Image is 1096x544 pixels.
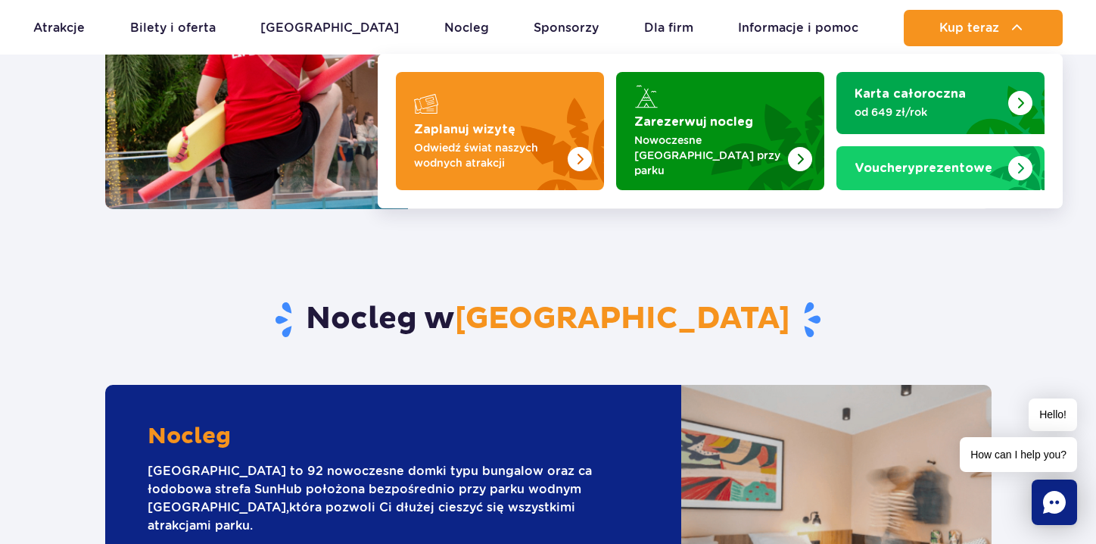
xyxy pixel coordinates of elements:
[855,162,915,174] span: Vouchery
[738,10,858,46] a: Informacje i pomoc
[634,133,782,178] p: Nowoczesne [GEOGRAPHIC_DATA] przy parku
[33,10,85,46] a: Atrakcje
[1032,480,1077,525] div: Chat
[634,116,753,128] strong: Zarezerwuj nocleg
[939,21,999,35] span: Kup teraz
[414,140,562,170] p: Odwiedź świat naszych wodnych atrakcji
[105,300,992,339] h2: Nocleg w
[1029,399,1077,431] span: Hello!
[444,10,489,46] a: Nocleg
[904,10,1063,46] button: Kup teraz
[455,300,790,338] span: [GEOGRAPHIC_DATA]
[396,72,604,190] a: Zaplanuj wizytę
[148,462,639,535] p: [GEOGRAPHIC_DATA] to 92 nowoczesne domki typu bungalow oraz ca łodobowa strefa SunHub położona be...
[148,423,231,450] h3: Nocleg
[960,437,1077,472] span: How can I help you?
[534,10,599,46] a: Sponsorzy
[616,72,824,190] a: Zarezerwuj nocleg
[836,146,1045,190] a: Vouchery prezentowe
[855,88,966,100] strong: Karta całoroczna
[644,10,693,46] a: Dla firm
[414,123,515,136] strong: Zaplanuj wizytę
[260,10,399,46] a: [GEOGRAPHIC_DATA]
[130,10,216,46] a: Bilety i oferta
[836,72,1045,134] a: Karta całoroczna
[855,105,1002,120] p: od 649 zł/rok
[855,162,992,174] strong: prezentowe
